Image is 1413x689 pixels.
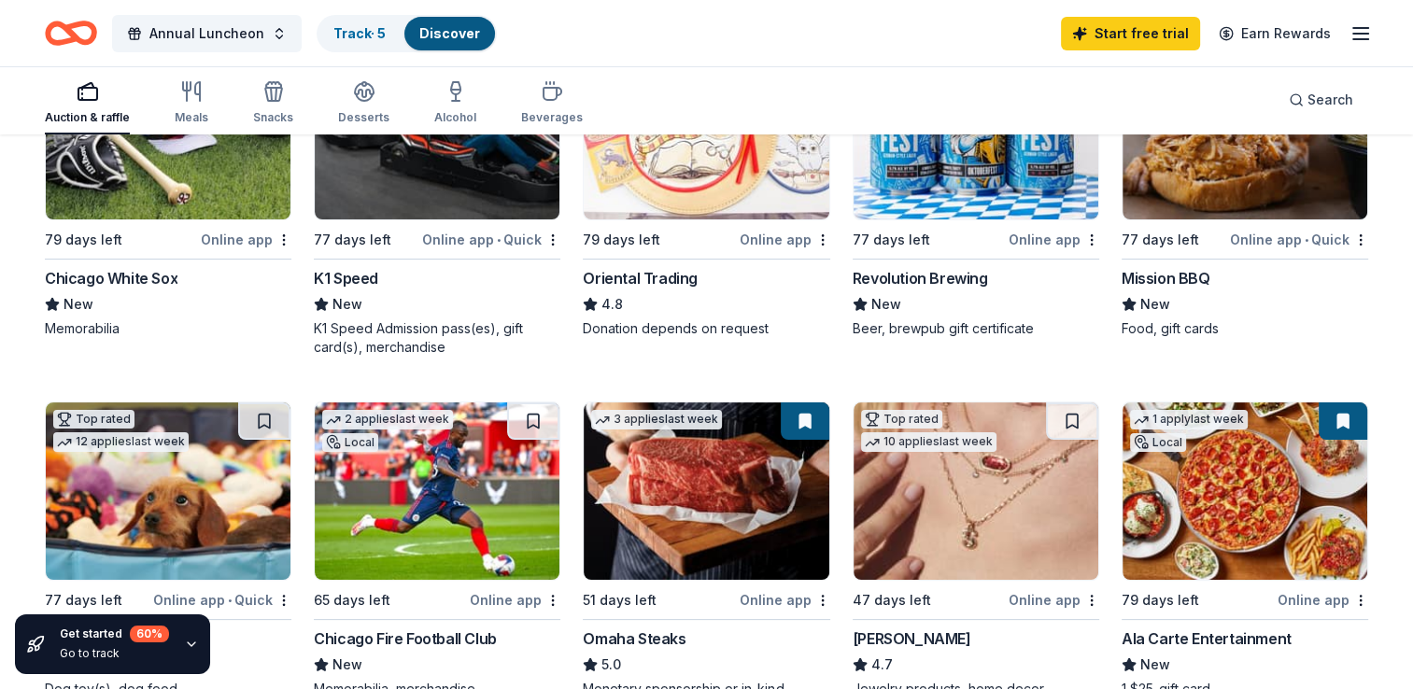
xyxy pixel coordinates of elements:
[1130,410,1248,429] div: 1 apply last week
[1278,588,1368,612] div: Online app
[45,319,291,338] div: Memorabilia
[317,15,497,52] button: Track· 5Discover
[45,229,122,251] div: 79 days left
[314,41,560,357] a: Image for K1 Speed3 applieslast week77 days leftOnline app•QuickK1 SpeedNewK1 Speed Admission pas...
[583,589,657,612] div: 51 days left
[332,654,362,676] span: New
[112,15,302,52] button: Annual Luncheon
[853,589,931,612] div: 47 days left
[861,410,942,429] div: Top rated
[853,267,988,289] div: Revolution Brewing
[422,228,560,251] div: Online app Quick
[497,232,501,247] span: •
[53,432,189,452] div: 12 applies last week
[601,654,621,676] span: 5.0
[130,626,169,642] div: 60 %
[521,110,583,125] div: Beverages
[861,432,996,452] div: 10 applies last week
[853,41,1099,338] a: Image for Revolution Brewing3 applieslast weekLocal77 days leftOnline appRevolution BrewingNewBee...
[583,229,660,251] div: 79 days left
[64,293,93,316] span: New
[434,73,476,134] button: Alcohol
[853,319,1099,338] div: Beer, brewpub gift certificate
[740,228,830,251] div: Online app
[253,110,293,125] div: Snacks
[45,11,97,55] a: Home
[45,73,130,134] button: Auction & raffle
[315,402,559,580] img: Image for Chicago Fire Football Club
[322,433,378,452] div: Local
[584,402,828,580] img: Image for Omaha Steaks
[314,229,391,251] div: 77 days left
[853,229,930,251] div: 77 days left
[45,589,122,612] div: 77 days left
[871,293,901,316] span: New
[60,646,169,661] div: Go to track
[1208,17,1342,50] a: Earn Rewards
[201,228,291,251] div: Online app
[1305,232,1308,247] span: •
[314,319,560,357] div: K1 Speed Admission pass(es), gift card(s), merchandise
[583,41,829,338] a: Image for Oriental TradingTop rated16 applieslast week79 days leftOnline appOriental Trading4.8Do...
[583,267,698,289] div: Oriental Trading
[1130,433,1186,452] div: Local
[871,654,893,676] span: 4.7
[1122,229,1199,251] div: 77 days left
[1122,319,1368,338] div: Food, gift cards
[1061,17,1200,50] a: Start free trial
[175,73,208,134] button: Meals
[1122,267,1210,289] div: Mission BBQ
[45,41,291,338] a: Image for Chicago White Sox1 applylast weekLocal79 days leftOnline appChicago White SoxNewMemorab...
[1009,228,1099,251] div: Online app
[1122,627,1292,650] div: Ala Carte Entertainment
[314,589,390,612] div: 65 days left
[854,402,1098,580] img: Image for Kendra Scott
[332,293,362,316] span: New
[322,410,453,429] div: 2 applies last week
[601,293,623,316] span: 4.8
[333,25,386,41] a: Track· 5
[1230,228,1368,251] div: Online app Quick
[1009,588,1099,612] div: Online app
[314,627,497,650] div: Chicago Fire Football Club
[153,588,291,612] div: Online app Quick
[1140,654,1170,676] span: New
[1122,41,1368,338] a: Image for Mission BBQ6 applieslast week77 days leftOnline app•QuickMission BBQNewFood, gift cards
[338,110,389,125] div: Desserts
[583,319,829,338] div: Donation depends on request
[740,588,830,612] div: Online app
[1123,402,1367,580] img: Image for Ala Carte Entertainment
[253,73,293,134] button: Snacks
[53,410,134,429] div: Top rated
[149,22,264,45] span: Annual Luncheon
[45,110,130,125] div: Auction & raffle
[470,588,560,612] div: Online app
[338,73,389,134] button: Desserts
[583,627,685,650] div: Omaha Steaks
[419,25,480,41] a: Discover
[46,402,290,580] img: Image for BarkBox
[521,73,583,134] button: Beverages
[1122,589,1199,612] div: 79 days left
[853,627,971,650] div: [PERSON_NAME]
[60,626,169,642] div: Get started
[175,110,208,125] div: Meals
[1140,293,1170,316] span: New
[1307,89,1353,111] span: Search
[591,410,722,429] div: 3 applies last week
[1274,81,1368,119] button: Search
[228,593,232,608] span: •
[434,110,476,125] div: Alcohol
[314,267,378,289] div: K1 Speed
[45,267,177,289] div: Chicago White Sox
